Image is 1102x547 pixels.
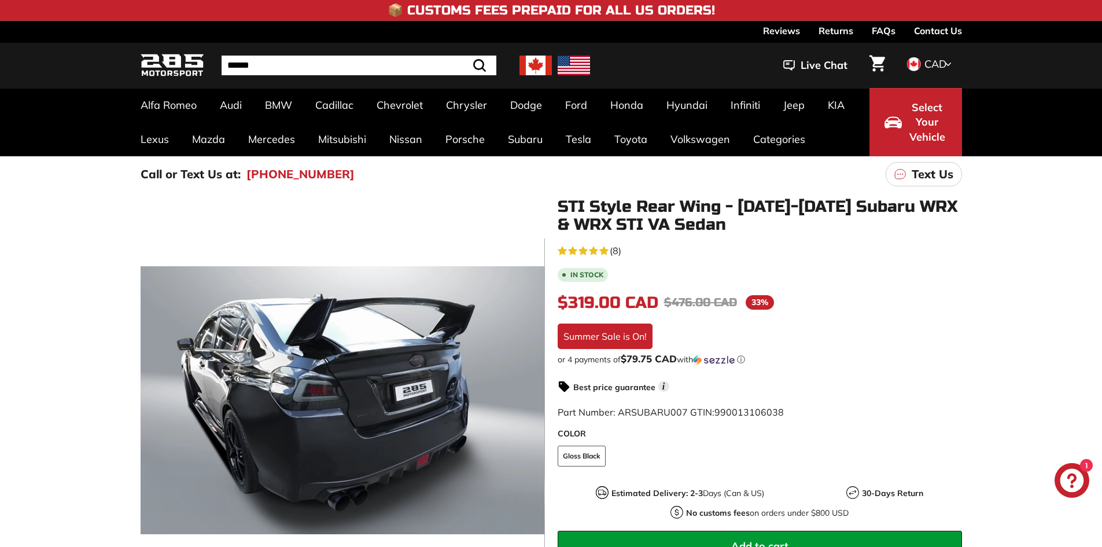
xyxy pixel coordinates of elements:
a: Contact Us [914,21,962,41]
span: Part Number: ARSUBARU007 GTIN: [558,406,784,418]
a: 4.6 rating (8 votes) [558,243,962,258]
a: KIA [816,88,856,122]
div: Summer Sale is On! [558,324,653,349]
a: Mazda [180,122,237,156]
a: Ford [554,88,599,122]
a: Chevrolet [365,88,434,122]
a: Dodge [499,88,554,122]
a: Porsche [434,122,496,156]
img: Sezzle [693,355,735,365]
h1: STI Style Rear Wing - [DATE]-[DATE] Subaru WRX & WRX STI VA Sedan [558,198,962,234]
p: Days (Can & US) [611,487,764,500]
img: Logo_285_Motorsport_areodynamics_components [141,52,204,79]
button: Select Your Vehicle [869,88,962,156]
span: $79.75 CAD [621,353,677,365]
a: Alfa Romeo [129,88,208,122]
a: BMW [253,88,304,122]
a: Hyundai [655,88,719,122]
a: Mitsubishi [307,122,378,156]
a: Tesla [554,122,603,156]
p: on orders under $800 USD [686,507,849,519]
a: Chrysler [434,88,499,122]
a: Mercedes [237,122,307,156]
input: Search [222,56,496,75]
p: Call or Text Us at: [141,166,241,183]
strong: No customs fees [686,508,750,518]
span: $319.00 CAD [558,293,658,313]
a: Text Us [886,162,962,186]
span: $476.00 CAD [664,295,737,310]
span: 990013106038 [714,406,784,418]
button: Live Chat [768,51,863,80]
a: Jeep [772,88,816,122]
a: Cadillac [304,88,365,122]
span: i [658,381,669,392]
b: In stock [570,271,603,278]
strong: Best price guarantee [573,382,655,392]
label: COLOR [558,428,962,440]
a: Audi [208,88,253,122]
a: Honda [599,88,655,122]
a: Volkswagen [659,122,742,156]
a: Returns [819,21,853,41]
a: Categories [742,122,817,156]
a: Toyota [603,122,659,156]
div: or 4 payments of with [558,354,962,365]
a: Subaru [496,122,554,156]
span: CAD [924,57,946,71]
a: Nissan [378,122,434,156]
span: Select Your Vehicle [908,100,947,145]
div: or 4 payments of$79.75 CADwithSezzle Click to learn more about Sezzle [558,354,962,365]
strong: 30-Days Return [862,488,923,498]
span: Live Chat [801,58,847,73]
span: 33% [746,295,774,310]
p: Text Us [912,166,953,183]
a: Infiniti [719,88,772,122]
h4: 📦 Customs Fees Prepaid for All US Orders! [388,3,715,17]
inbox-online-store-chat: Shopify online store chat [1051,463,1093,501]
a: [PHONE_NUMBER] [246,166,355,183]
a: Reviews [763,21,800,41]
a: Cart [863,46,892,85]
strong: Estimated Delivery: 2-3 [611,488,703,498]
a: FAQs [872,21,895,41]
span: (8) [610,244,621,258]
a: Lexus [129,122,180,156]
